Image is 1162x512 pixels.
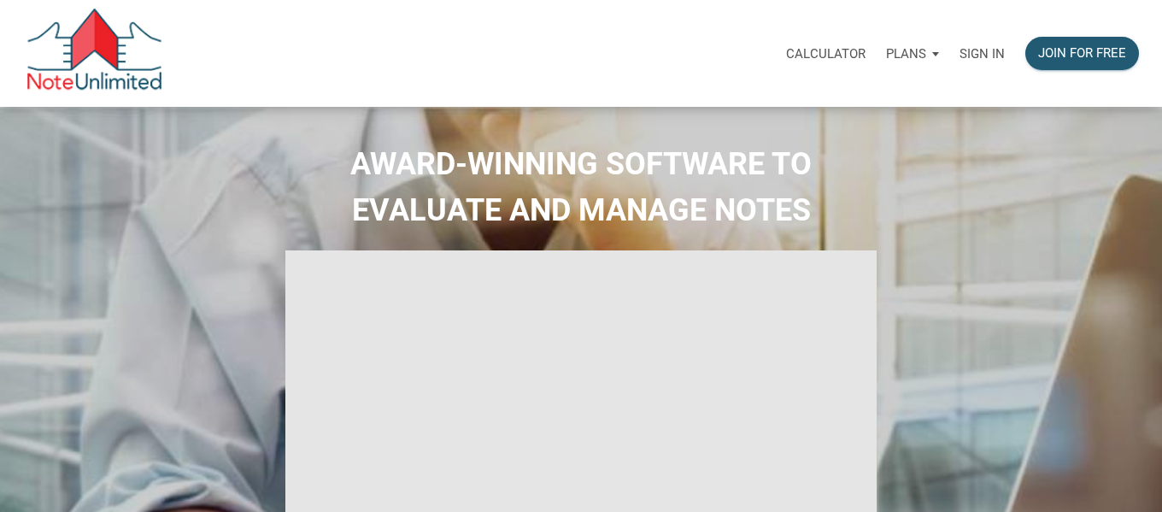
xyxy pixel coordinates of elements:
p: Sign in [960,46,1005,62]
a: Sign in [949,26,1015,80]
button: Plans [876,28,949,79]
button: Join for free [1025,37,1139,70]
p: Plans [886,46,926,62]
h2: AWARD-WINNING SOFTWARE TO EVALUATE AND MANAGE NOTES [13,141,1149,233]
div: Join for free [1038,44,1126,63]
p: Calculator [786,46,866,62]
a: Plans [876,26,949,80]
a: Calculator [776,26,876,80]
a: Join for free [1015,26,1149,80]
